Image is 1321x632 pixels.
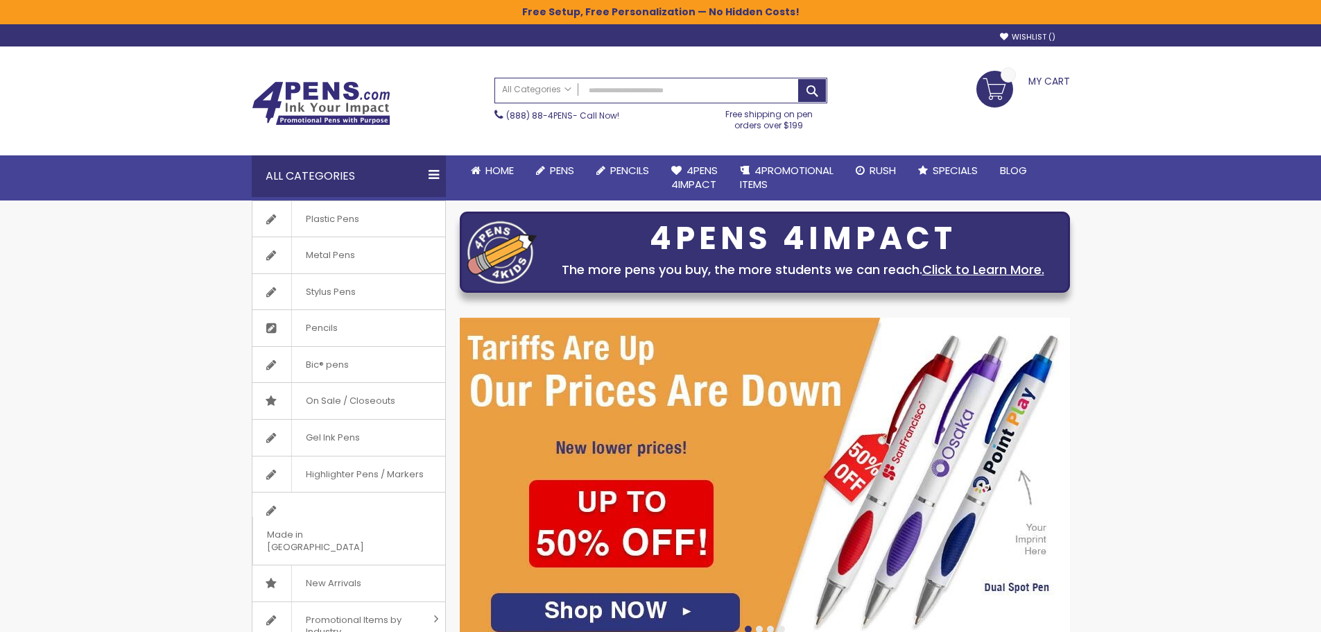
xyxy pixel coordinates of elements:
a: Click to Learn More. [922,261,1044,278]
span: Metal Pens [291,237,369,273]
a: Plastic Pens [252,201,445,237]
a: On Sale / Closeouts [252,383,445,419]
span: Gel Ink Pens [291,420,374,456]
div: 4PENS 4IMPACT [544,224,1062,253]
a: Blog [989,155,1038,186]
a: Home [460,155,525,186]
a: Pens [525,155,585,186]
img: 4Pens Custom Pens and Promotional Products [252,81,390,126]
span: Home [485,163,514,178]
div: The more pens you buy, the more students we can reach. [544,260,1062,280]
a: Pencils [252,310,445,346]
span: Pens [550,163,574,178]
span: Blog [1000,163,1027,178]
span: Highlighter Pens / Markers [291,456,438,493]
span: Made in [GEOGRAPHIC_DATA] [252,517,411,565]
span: Specials [933,163,978,178]
span: Bic® pens [291,347,363,383]
a: Gel Ink Pens [252,420,445,456]
span: Pencils [291,310,352,346]
div: All Categories [252,155,446,197]
a: Made in [GEOGRAPHIC_DATA] [252,493,445,565]
span: 4Pens 4impact [671,163,718,191]
span: Rush [870,163,896,178]
a: 4Pens4impact [660,155,729,200]
span: Plastic Pens [291,201,373,237]
span: - Call Now! [506,110,619,121]
span: On Sale / Closeouts [291,383,409,419]
a: Bic® pens [252,347,445,383]
a: Stylus Pens [252,274,445,310]
a: Rush [845,155,907,186]
a: Highlighter Pens / Markers [252,456,445,493]
span: Stylus Pens [291,274,370,310]
span: Pencils [610,163,649,178]
a: All Categories [495,78,578,101]
span: New Arrivals [291,565,375,601]
a: (888) 88-4PENS [506,110,573,121]
span: All Categories [502,84,571,95]
a: Metal Pens [252,237,445,273]
a: Pencils [585,155,660,186]
img: four_pen_logo.png [467,221,537,284]
div: Free shipping on pen orders over $199 [711,103,827,131]
span: 4PROMOTIONAL ITEMS [740,163,834,191]
a: Specials [907,155,989,186]
a: Wishlist [1000,32,1055,42]
a: New Arrivals [252,565,445,601]
a: 4PROMOTIONALITEMS [729,155,845,200]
